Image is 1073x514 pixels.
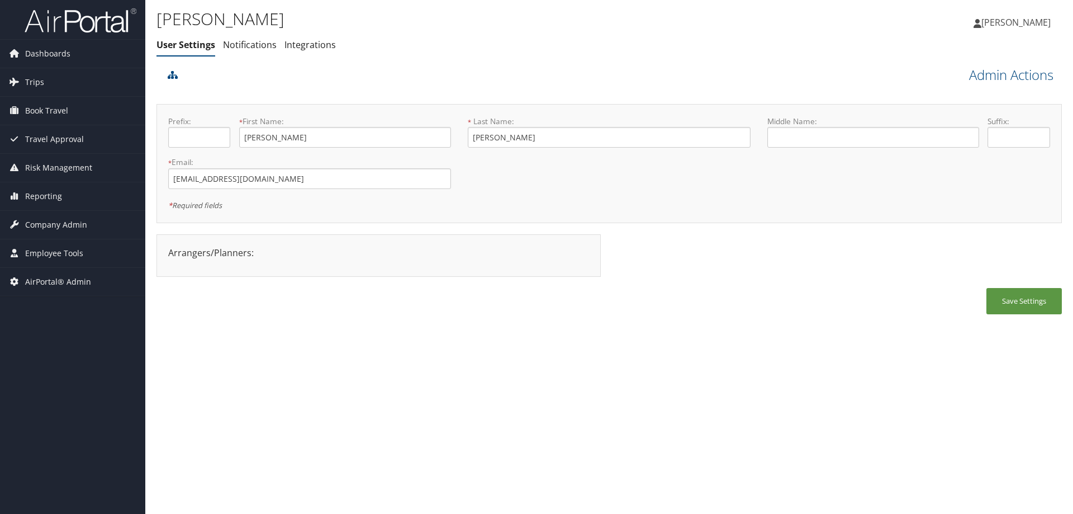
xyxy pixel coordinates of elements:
a: Notifications [223,39,277,51]
span: Travel Approval [25,125,84,153]
label: Last Name: [468,116,751,127]
span: Risk Management [25,154,92,182]
span: Trips [25,68,44,96]
img: airportal-logo.png [25,7,136,34]
span: Reporting [25,182,62,210]
span: Book Travel [25,97,68,125]
span: Company Admin [25,211,87,239]
span: AirPortal® Admin [25,268,91,296]
h1: [PERSON_NAME] [156,7,760,31]
span: Employee Tools [25,239,83,267]
span: Dashboards [25,40,70,68]
a: User Settings [156,39,215,51]
a: [PERSON_NAME] [974,6,1062,39]
div: Arrangers/Planners: [160,246,597,260]
span: [PERSON_NAME] [981,16,1051,29]
label: Email: [168,157,451,168]
label: Suffix: [987,116,1050,127]
label: Middle Name: [767,116,979,127]
a: Integrations [284,39,336,51]
button: Save Settings [986,288,1062,314]
label: Prefix: [168,116,230,127]
label: First Name: [239,116,451,127]
a: Admin Actions [969,65,1053,84]
em: Required fields [168,200,222,210]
